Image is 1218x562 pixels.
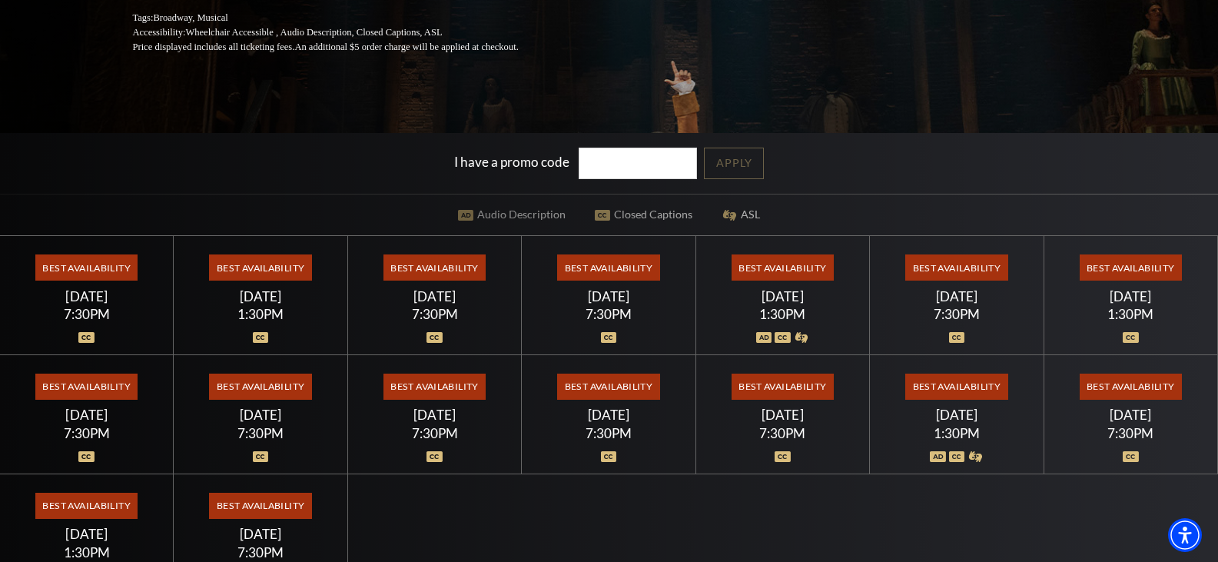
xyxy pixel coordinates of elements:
[1080,374,1182,400] span: Best Availability
[714,407,851,423] div: [DATE]
[153,12,227,23] span: Broadway, Musical
[367,308,503,321] div: 7:30PM
[1062,288,1199,304] div: [DATE]
[133,25,556,40] p: Accessibility:
[383,374,486,400] span: Best Availability
[185,27,442,38] span: Wheelchair Accessible , Audio Description, Closed Captions, ASL
[192,407,329,423] div: [DATE]
[714,427,851,440] div: 7:30PM
[18,308,155,321] div: 7:30PM
[18,526,155,542] div: [DATE]
[18,288,155,304] div: [DATE]
[192,288,329,304] div: [DATE]
[209,374,311,400] span: Best Availability
[557,254,659,281] span: Best Availability
[888,288,1025,304] div: [DATE]
[540,308,677,321] div: 7:30PM
[1168,518,1202,552] div: Accessibility Menu
[192,427,329,440] div: 7:30PM
[18,407,155,423] div: [DATE]
[18,427,155,440] div: 7:30PM
[714,308,851,321] div: 1:30PM
[1080,254,1182,281] span: Best Availability
[367,427,503,440] div: 7:30PM
[294,42,518,52] span: An additional $5 order charge will be applied at checkout.
[714,288,851,304] div: [DATE]
[1062,308,1199,321] div: 1:30PM
[133,11,556,25] p: Tags:
[383,254,486,281] span: Best Availability
[192,526,329,542] div: [DATE]
[732,374,834,400] span: Best Availability
[192,308,329,321] div: 1:30PM
[133,40,556,55] p: Price displayed includes all ticketing fees.
[905,254,1007,281] span: Best Availability
[192,546,329,559] div: 7:30PM
[888,308,1025,321] div: 7:30PM
[367,407,503,423] div: [DATE]
[1062,427,1199,440] div: 7:30PM
[540,407,677,423] div: [DATE]
[209,254,311,281] span: Best Availability
[18,546,155,559] div: 1:30PM
[454,154,569,170] label: I have a promo code
[1062,407,1199,423] div: [DATE]
[905,374,1007,400] span: Best Availability
[367,288,503,304] div: [DATE]
[540,288,677,304] div: [DATE]
[35,493,138,519] span: Best Availability
[35,254,138,281] span: Best Availability
[557,374,659,400] span: Best Availability
[888,427,1025,440] div: 1:30PM
[35,374,138,400] span: Best Availability
[540,427,677,440] div: 7:30PM
[732,254,834,281] span: Best Availability
[888,407,1025,423] div: [DATE]
[209,493,311,519] span: Best Availability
